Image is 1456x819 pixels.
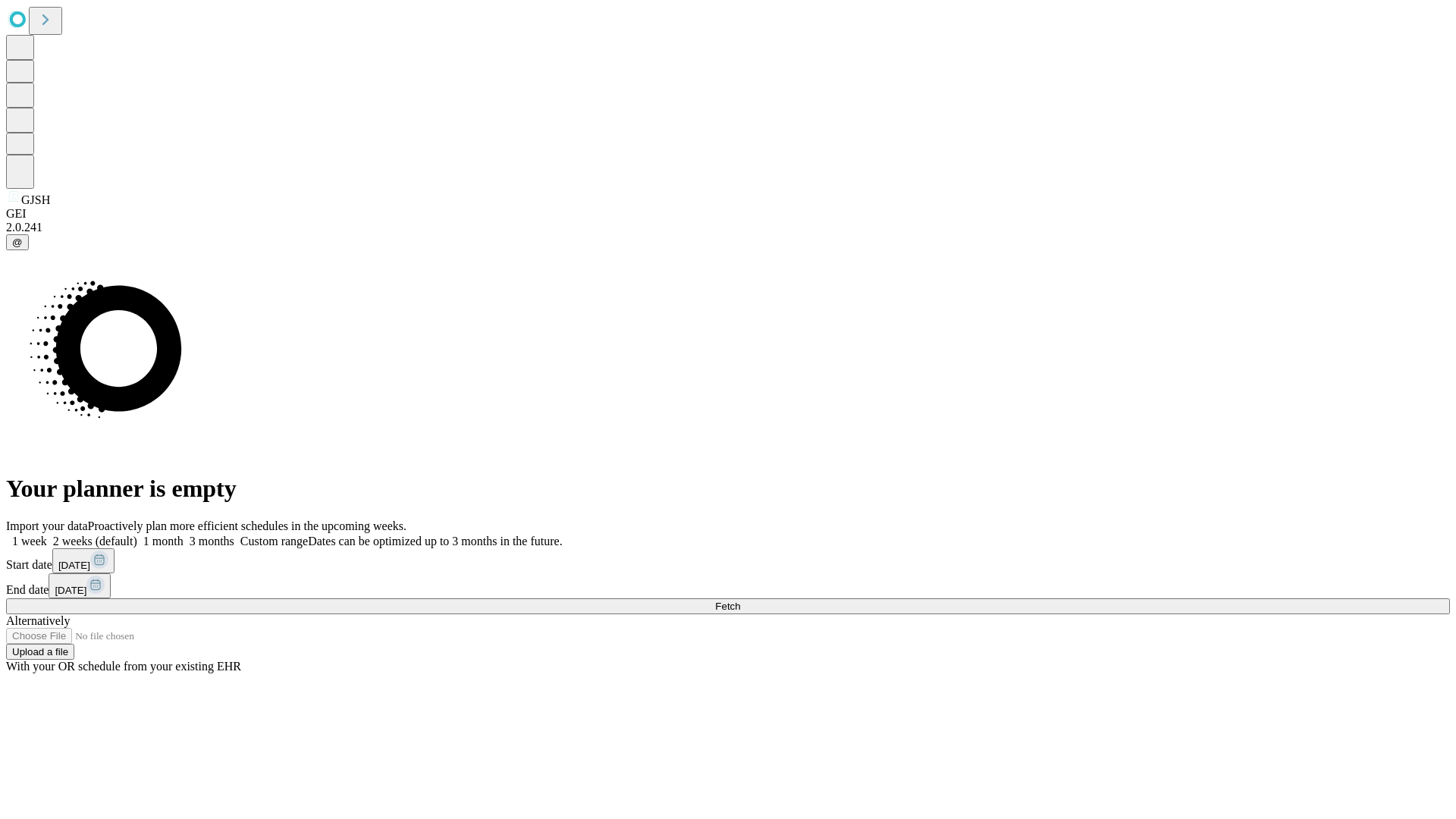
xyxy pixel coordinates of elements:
button: [DATE] [49,573,111,598]
span: Custom range [240,535,308,548]
span: Alternatively [6,614,70,627]
div: 2.0.241 [6,221,1450,234]
span: GJSH [21,193,50,206]
span: Fetch [715,601,740,612]
span: Import your data [6,519,88,532]
button: Fetch [6,598,1450,614]
button: Upload a file [6,644,74,660]
div: GEI [6,207,1450,221]
button: @ [6,234,29,250]
div: Start date [6,548,1450,573]
h1: Your planner is empty [6,475,1450,503]
div: End date [6,573,1450,598]
span: Dates can be optimized up to 3 months in the future. [308,535,562,548]
span: @ [12,237,23,248]
span: 1 month [143,535,184,548]
span: With your OR schedule from your existing EHR [6,660,241,673]
button: [DATE] [52,548,115,573]
span: 2 weeks (default) [53,535,137,548]
span: Proactively plan more efficient schedules in the upcoming weeks. [88,519,406,532]
span: [DATE] [58,560,90,571]
span: 1 week [12,535,47,548]
span: 3 months [190,535,234,548]
span: [DATE] [55,585,86,596]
